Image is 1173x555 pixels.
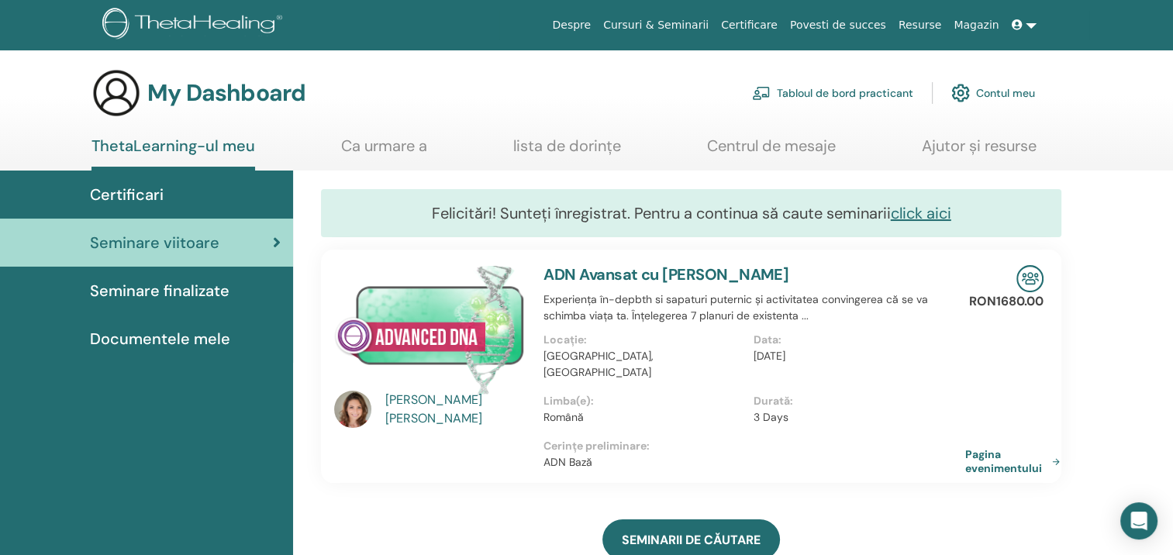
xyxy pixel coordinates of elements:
[754,409,954,426] p: 3 Days
[543,409,743,426] p: Română
[922,136,1037,167] a: Ajutor și resurse
[754,393,954,409] p: Durată :
[334,391,371,428] img: default.jpg
[754,332,954,348] p: Data :
[385,391,529,428] a: [PERSON_NAME] [PERSON_NAME]
[543,348,743,381] p: [GEOGRAPHIC_DATA], [GEOGRAPHIC_DATA]
[546,11,597,40] a: Despre
[341,136,427,167] a: Ca urmare a
[102,8,288,43] img: logo.png
[147,79,305,107] h3: My Dashboard
[543,393,743,409] p: Limba(e) :
[90,231,219,254] span: Seminare viitoare
[334,265,525,395] img: ADN Avansat
[951,80,970,106] img: cog.svg
[892,11,948,40] a: Resurse
[543,291,963,324] p: Experiența în-depbth si sapaturi puternic și activitatea convingerea că se va schimba viața ta. Î...
[90,327,230,350] span: Documentele mele
[90,183,164,206] span: Certificari
[754,348,954,364] p: [DATE]
[321,189,1061,237] div: Felicitări! Sunteți înregistrat. Pentru a continua să caute seminarii
[622,532,761,548] span: SEMINARII DE CĂUTARE
[543,454,963,471] p: ADN Bază
[513,136,621,167] a: lista de dorințe
[752,86,771,100] img: chalkboard-teacher.svg
[947,11,1005,40] a: Magazin
[752,76,913,110] a: Tabloul de bord practicant
[1120,502,1157,539] div: Open Intercom Messenger
[784,11,892,40] a: Povesti de succes
[91,136,255,171] a: ThetaLearning-ul meu
[715,11,784,40] a: Certificare
[707,136,836,167] a: Centrul de mesaje
[543,332,743,348] p: Locație :
[891,203,951,223] a: click aici
[91,68,141,118] img: generic-user-icon.jpg
[543,264,788,284] a: ADN Avansat cu [PERSON_NAME]
[969,292,1044,311] p: RON1680.00
[90,279,229,302] span: Seminare finalizate
[951,76,1035,110] a: Contul meu
[965,447,1066,475] a: Pagina evenimentului
[597,11,715,40] a: Cursuri & Seminarii
[1016,265,1044,292] img: In-Person Seminar
[543,438,963,454] p: Cerințe preliminare :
